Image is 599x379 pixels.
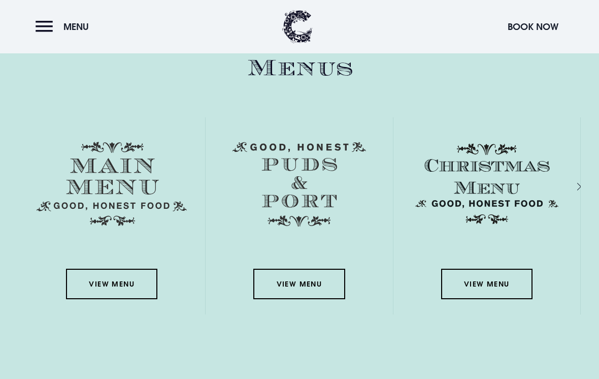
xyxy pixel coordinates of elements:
[441,269,533,299] a: View Menu
[18,55,581,82] h2: Menus
[232,142,366,227] img: Menu puds and port
[37,142,187,226] img: Menu main menu
[66,269,157,299] a: View Menu
[563,179,573,194] div: Next slide
[503,16,563,38] button: Book Now
[63,21,89,33] span: Menu
[412,142,562,226] img: Christmas Menu SVG
[282,10,313,43] img: Clandeboye Lodge
[253,269,345,299] a: View Menu
[36,16,94,38] button: Menu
